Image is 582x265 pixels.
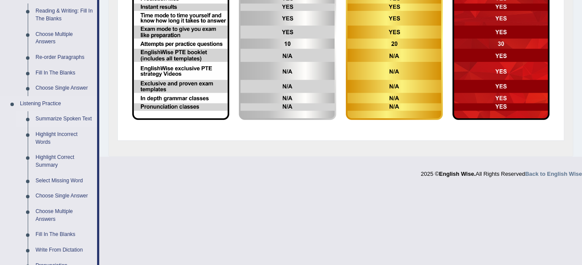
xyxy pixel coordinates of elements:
[32,227,97,242] a: Fill In The Blanks
[32,111,97,127] a: Summarize Spoken Text
[32,204,97,227] a: Choose Multiple Answers
[32,173,97,189] a: Select Missing Word
[32,3,97,26] a: Reading & Writing: Fill In The Blanks
[32,81,97,96] a: Choose Single Answer
[32,242,97,258] a: Write From Dictation
[16,96,97,112] a: Listening Practice
[525,171,582,177] a: Back to English Wise
[32,27,97,50] a: Choose Multiple Answers
[421,165,582,178] div: 2025 © All Rights Reserved
[32,127,97,150] a: Highlight Incorrect Words
[439,171,475,177] strong: English Wise.
[32,50,97,65] a: Re-order Paragraphs
[32,150,97,173] a: Highlight Correct Summary
[32,188,97,204] a: Choose Single Answer
[32,65,97,81] a: Fill In The Blanks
